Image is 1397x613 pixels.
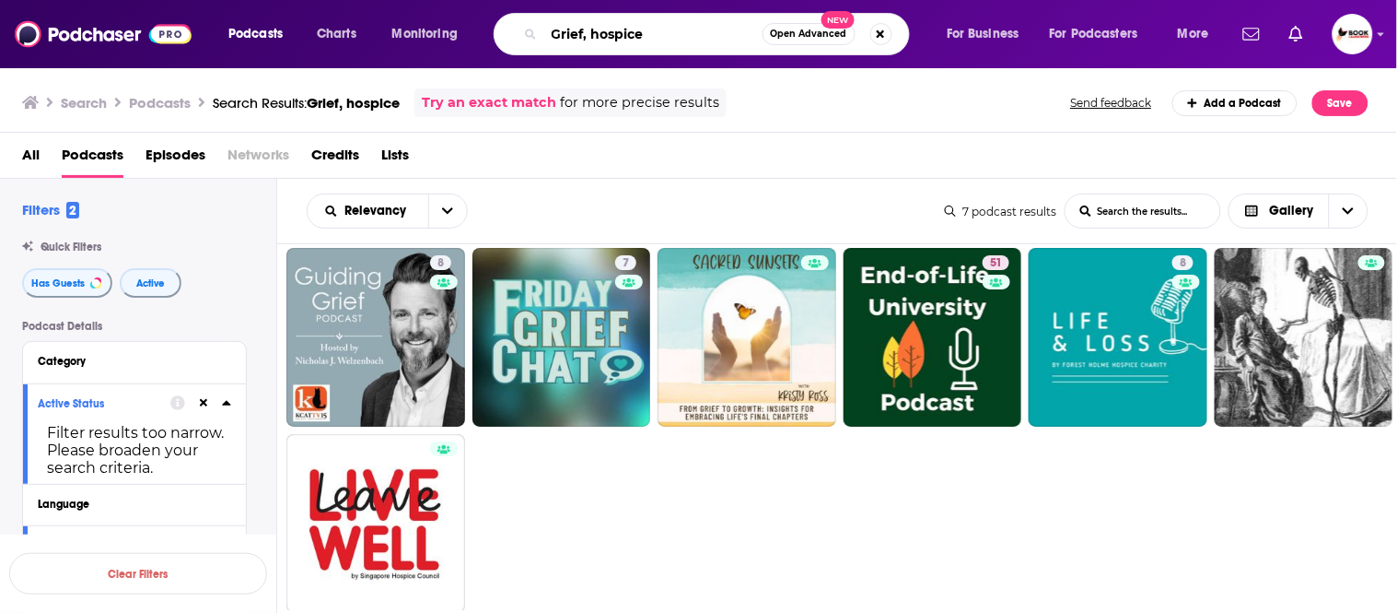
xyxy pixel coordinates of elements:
button: open menu [428,195,467,228]
input: Search podcasts, credits, & more... [544,19,763,49]
span: Has Guests [31,278,85,289]
button: Choose View [1228,194,1369,229]
a: Add a Podcast [1172,90,1298,116]
button: Save [1312,90,1368,116]
span: Gallery [1270,205,1314,218]
button: Show profile menu [1333,14,1373,54]
div: Search podcasts, credits, & more... [511,13,927,55]
span: Quick Filters [41,241,101,253]
a: Show notifications dropdown [1282,18,1310,50]
div: Active Status [38,397,158,410]
span: 8 [1180,254,1186,273]
img: User Profile [1333,14,1373,54]
a: 51 [983,255,1009,270]
a: Credits [311,140,359,178]
button: open menu [934,19,1042,49]
p: Podcast Details [22,320,247,333]
span: More [1178,21,1209,47]
button: Has Guests [38,534,170,557]
button: open menu [308,205,428,218]
span: Open Advanced [771,29,847,39]
a: 8 [430,255,451,270]
button: Language [38,492,231,515]
span: Active [136,278,165,289]
span: for more precise results [560,92,719,113]
span: 7 [623,254,629,273]
button: open menu [1165,19,1232,49]
button: open menu [379,19,482,49]
span: Grief, hospice [307,94,400,112]
span: For Podcasters [1050,21,1138,47]
a: 8 [1172,255,1193,270]
div: 7 podcast results [945,205,1057,218]
button: open menu [1038,19,1165,49]
a: Search Results:Grief, hospice [213,94,400,112]
button: Send feedback [1065,95,1158,111]
div: Search Results: [213,94,400,112]
button: Category [38,349,231,372]
a: 51 [844,248,1022,427]
span: Logged in as BookLaunchers [1333,14,1373,54]
a: 8 [1029,248,1207,427]
div: Language [38,498,219,511]
span: 2 [66,202,79,218]
span: New [821,11,855,29]
button: open menu [215,19,307,49]
a: 7 [472,248,651,427]
a: Podcasts [62,140,123,178]
h2: Choose List sort [307,194,468,229]
h3: Search [61,94,107,112]
span: 51 [990,254,1002,273]
span: Podcasts [228,21,283,47]
span: For Business [947,21,1019,47]
h3: Podcasts [129,94,191,112]
button: Active Status [38,392,170,415]
a: 7 [615,255,636,270]
a: Charts [305,19,367,49]
a: All [22,140,40,178]
button: Active [120,268,181,298]
div: Filter results too narrow. Please broaden your search criteria. [38,424,231,477]
span: Charts [317,21,356,47]
span: Networks [227,140,289,178]
a: Show notifications dropdown [1236,18,1267,50]
img: Podchaser - Follow, Share and Rate Podcasts [15,17,192,52]
span: Monitoring [392,21,458,47]
button: Clear Filters [9,553,267,595]
div: Category [38,355,219,368]
span: 8 [437,254,444,273]
span: Relevancy [345,205,413,218]
a: Try an exact match [422,92,556,113]
button: Open AdvancedNew [763,23,856,45]
a: Episodes [146,140,205,178]
button: Has Guests [22,268,112,298]
a: 8 [286,248,465,427]
a: Lists [381,140,409,178]
h2: Filters [22,201,79,218]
